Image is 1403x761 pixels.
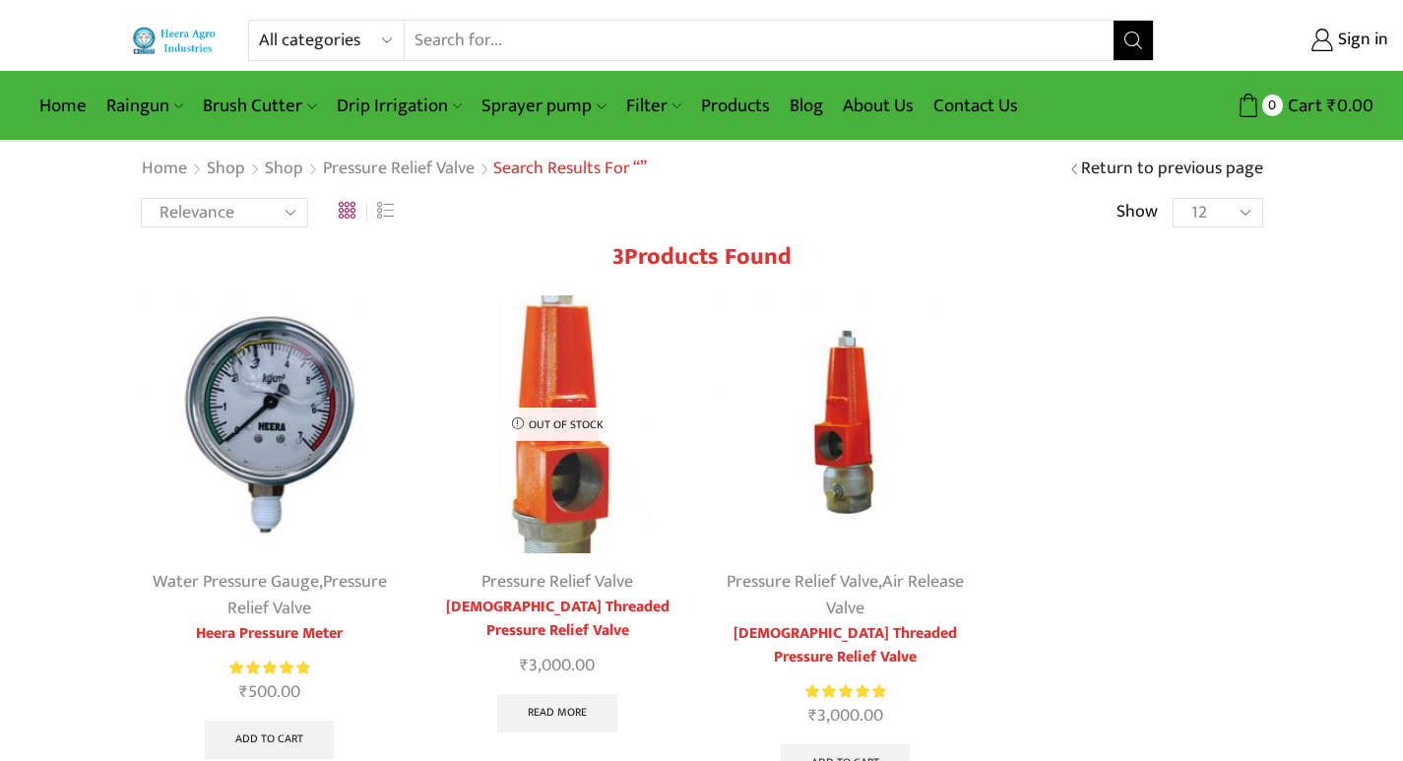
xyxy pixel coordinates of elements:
img: Female threaded pressure relief valve [717,295,976,554]
a: Sign in [1183,23,1388,58]
span: Sign in [1333,28,1388,53]
nav: Breadcrumb [141,157,647,182]
span: 3 [612,237,624,277]
a: Water Pressure Gauge [153,567,319,597]
a: Read more about “Male Threaded Pressure Relief Valve” [497,694,617,733]
a: Blog [780,83,833,129]
a: Pressure Relief Valve [727,567,878,597]
bdi: 500.00 [239,677,300,707]
span: ₹ [808,701,817,730]
a: Pressure Relief Valve [322,157,476,182]
a: 0 Cart ₹0.00 [1174,88,1373,124]
a: Add to cart: “Heera Pressure Meter” [205,721,334,760]
a: Contact Us [924,83,1028,129]
span: 0 [1262,95,1283,115]
a: Filter [616,83,691,129]
a: Shop [264,157,304,182]
a: Sprayer pump [472,83,615,129]
span: ₹ [520,651,529,680]
span: Rated out of 5 [805,681,885,702]
button: Search button [1114,21,1153,60]
a: Drip Irrigation [327,83,472,129]
a: Products [691,83,780,129]
input: Search for... [405,21,1115,60]
a: Pressure Relief Valve [227,567,387,623]
img: Heera Pressure Meter [141,295,400,554]
div: , [141,569,400,622]
a: Return to previous page [1081,157,1263,182]
span: ₹ [1327,91,1337,121]
div: , [717,569,976,622]
a: [DEMOGRAPHIC_DATA] Threaded Pressure Relief Valve [428,596,687,643]
p: Out of stock [498,408,617,441]
span: ₹ [239,677,248,707]
a: Air Release Valve [826,567,964,623]
a: Pressure Relief Valve [481,567,633,597]
bdi: 0.00 [1327,91,1373,121]
a: Raingun [96,83,193,129]
a: Heera Pressure Meter [141,622,400,646]
a: Shop [206,157,246,182]
span: Show [1116,200,1158,225]
bdi: 3,000.00 [520,651,595,680]
img: male threaded pressure relief valve [428,295,687,554]
a: [DEMOGRAPHIC_DATA] Threaded Pressure Relief Valve [717,622,976,669]
select: Shop order [141,198,308,227]
span: Rated out of 5 [229,658,309,678]
span: Products found [624,237,792,277]
div: Rated 5.00 out of 5 [805,681,885,702]
div: Rated 5.00 out of 5 [229,658,309,678]
a: Brush Cutter [193,83,326,129]
a: About Us [833,83,924,129]
a: Home [30,83,96,129]
bdi: 3,000.00 [808,701,883,730]
h1: Search results for “” [493,159,647,180]
a: Home [141,157,188,182]
span: Cart [1283,93,1322,119]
